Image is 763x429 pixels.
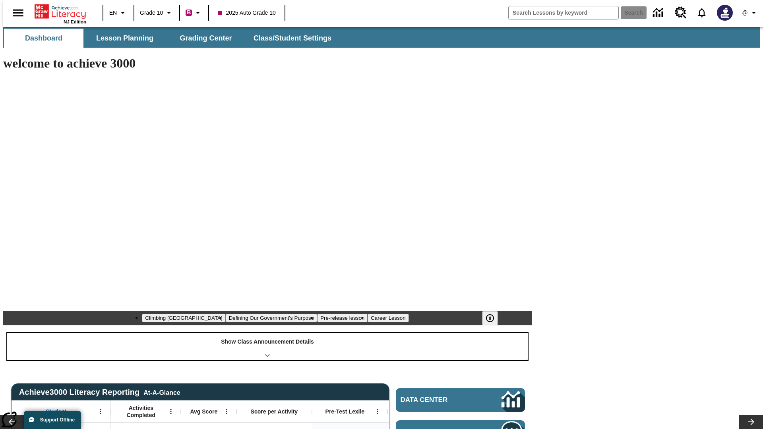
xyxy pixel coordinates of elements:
div: SubNavbar [3,27,760,48]
a: Data Center [396,388,525,412]
button: Lesson carousel, Next [739,415,763,429]
span: Grade 10 [140,9,163,17]
div: SubNavbar [3,29,339,48]
span: Pre-Test Lexile [325,408,365,415]
button: Lesson Planning [85,29,165,48]
p: Show Class Announcement Details [221,338,314,346]
button: Grading Center [166,29,246,48]
button: Grade: Grade 10, Select a grade [137,6,177,20]
span: EN [109,9,117,17]
button: Class/Student Settings [247,29,338,48]
button: Open Menu [165,406,177,417]
div: Home [35,3,86,24]
span: Data Center [401,396,475,404]
button: Open Menu [95,406,107,417]
input: search field [509,6,618,19]
img: Avatar [717,5,733,21]
span: 2025 Auto Grade 10 [218,9,275,17]
span: Activities Completed [115,404,167,419]
button: Slide 3 Pre-release lesson [317,314,368,322]
button: Slide 2 Defining Our Government's Purpose [226,314,317,322]
button: Open side menu [6,1,30,25]
a: Notifications [691,2,712,23]
span: Student [46,408,66,415]
button: Support Offline [24,411,81,429]
span: @ [742,9,748,17]
span: Avg Score [190,408,217,415]
div: Show Class Announcement Details [7,333,528,360]
button: Select a new avatar [712,2,738,23]
button: Slide 1 Climbing Mount Tai [142,314,225,322]
span: NJ Edition [64,19,86,24]
span: Score per Activity [251,408,298,415]
button: Open Menu [221,406,232,417]
button: Dashboard [4,29,83,48]
h1: welcome to achieve 3000 [3,56,532,71]
button: Slide 4 Career Lesson [368,314,409,322]
span: Achieve3000 Literacy Reporting [19,388,180,397]
a: Resource Center, Will open in new tab [670,2,691,23]
span: B [187,8,191,17]
button: Profile/Settings [738,6,763,20]
button: Language: EN, Select a language [106,6,131,20]
button: Pause [482,311,498,325]
span: Support Offline [40,417,75,423]
a: Data Center [648,2,670,24]
div: At-A-Glance [143,388,180,396]
button: Open Menu [372,406,383,417]
button: Boost Class color is violet red. Change class color [182,6,206,20]
a: Home [35,4,86,19]
div: Pause [482,311,506,325]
